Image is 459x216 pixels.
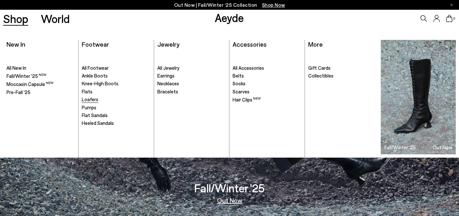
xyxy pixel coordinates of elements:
span: Ankle Boots [82,73,108,78]
a: Socks [233,80,301,87]
span: Pumps [82,104,96,110]
p: Out Now | Fall/Winter ‘25 Collection [174,1,285,9]
h3: Out Now [433,145,452,150]
span: Bracelets [157,89,178,94]
h3: Fall/Winter '25 [384,145,416,150]
span: Flats [82,89,92,94]
a: Knee-High Boots [82,80,151,87]
span: Hair Clips [233,97,261,102]
a: World [41,13,70,24]
span: Collectibles [308,73,333,78]
a: Aeyde [215,11,244,24]
span: Belts [233,73,244,78]
span: All Jewelry [157,65,179,71]
a: Belts [233,73,301,79]
a: 0 [446,15,453,22]
h3: Fall/Winter '25 [194,182,265,194]
a: More [308,40,323,48]
a: Bracelets [157,89,226,95]
a: Necklaces [157,80,226,87]
a: Flats [82,89,151,95]
a: Fall/Winter '25 [6,73,75,79]
a: Hair Clips [233,96,301,103]
a: All Accessories [233,65,301,71]
span: Navigate to /collections/new-in [262,2,285,8]
a: Collectibles [308,73,377,79]
span: Fall/Winter '25 [6,73,46,79]
span: 0 [453,17,456,20]
span: Pre-Fall '25 [6,89,30,95]
a: All Jewelry [157,65,226,71]
a: All New In [6,65,75,71]
a: Gift Cards [308,65,377,71]
span: All Accessories [233,65,264,71]
span: All New In [6,65,26,71]
span: Flat Sandals [82,112,108,118]
a: Ankle Boots [82,73,151,79]
span: Necklaces [157,80,179,86]
a: New In [6,40,25,48]
a: Earrings [157,73,226,79]
a: Loafers [82,96,151,103]
a: All Footwear [82,65,151,71]
span: Gift Cards [308,65,331,71]
a: Out Now [217,197,242,203]
a: Fall/Winter '25 Out Now [381,40,456,154]
img: Group_1295_900x.jpg [381,40,456,154]
span: Loafers [82,96,98,102]
a: Flat Sandals [82,112,151,119]
a: Accessories [233,40,267,48]
a: Scarves [233,89,301,95]
a: Pre-Fall '25 [6,89,75,96]
span: Scarves [233,89,249,94]
a: Shop [3,13,28,24]
a: Moccasin Capsule [6,81,75,88]
a: Footwear [82,40,109,48]
span: Knee-High Boots [82,80,118,86]
span: Socks [233,80,246,86]
span: All Footwear [82,65,109,71]
span: Heeled Sandals [82,120,114,126]
a: Heeled Sandals [82,120,151,126]
a: Jewelry [157,40,179,48]
span: Moccasin Capsule [6,81,54,87]
a: Pumps [82,104,151,111]
span: Earrings [157,73,175,78]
